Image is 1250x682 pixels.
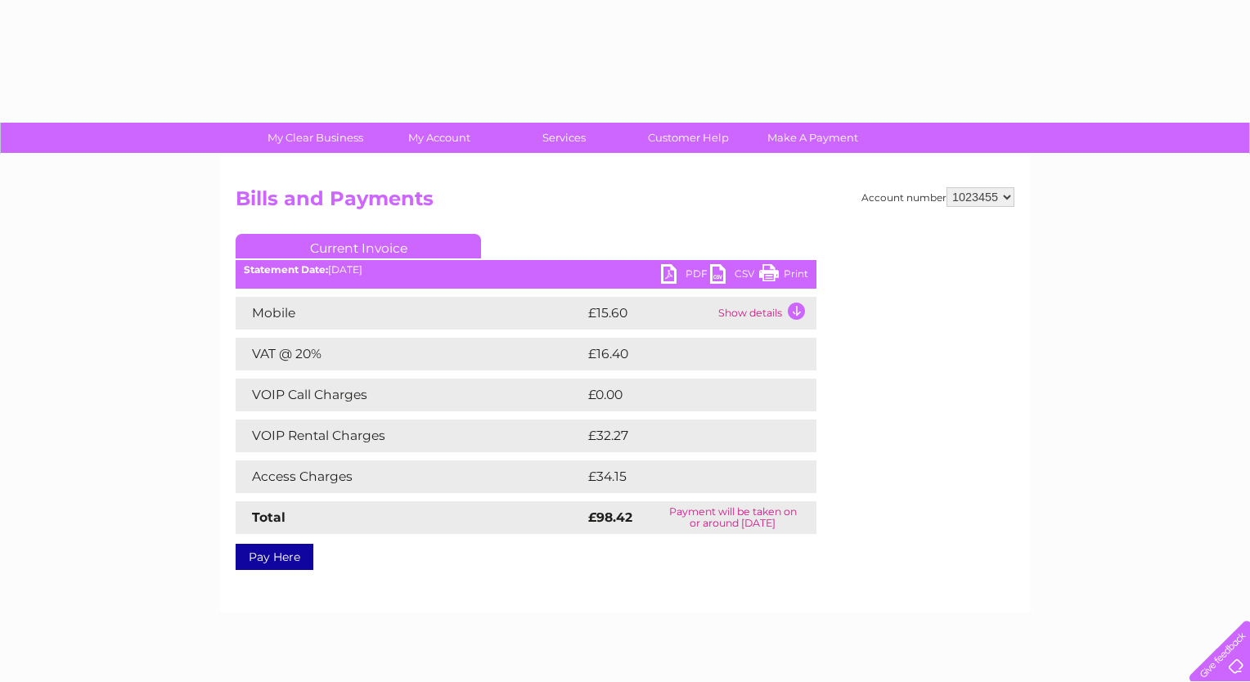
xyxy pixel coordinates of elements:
[244,263,328,276] b: Statement Date:
[714,297,816,330] td: Show details
[649,501,816,534] td: Payment will be taken on or around [DATE]
[372,123,507,153] a: My Account
[236,460,584,493] td: Access Charges
[236,544,313,570] a: Pay Here
[497,123,632,153] a: Services
[236,338,584,370] td: VAT @ 20%
[584,338,783,370] td: £16.40
[861,187,1014,207] div: Account number
[236,264,816,276] div: [DATE]
[584,460,782,493] td: £34.15
[584,297,714,330] td: £15.60
[236,234,481,258] a: Current Invoice
[588,509,632,525] strong: £98.42
[710,264,759,288] a: CSV
[248,123,383,153] a: My Clear Business
[252,509,286,525] strong: Total
[236,297,584,330] td: Mobile
[236,379,584,411] td: VOIP Call Charges
[621,123,756,153] a: Customer Help
[745,123,880,153] a: Make A Payment
[236,187,1014,218] h2: Bills and Payments
[584,379,779,411] td: £0.00
[236,420,584,452] td: VOIP Rental Charges
[661,264,710,288] a: PDF
[759,264,808,288] a: Print
[584,420,783,452] td: £32.27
